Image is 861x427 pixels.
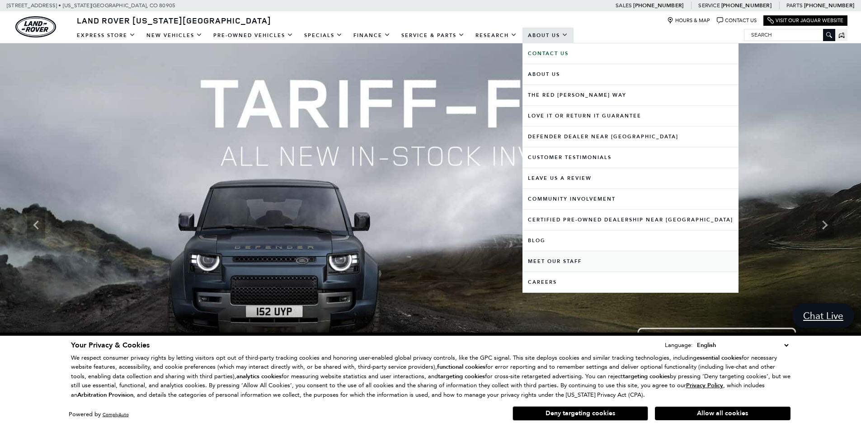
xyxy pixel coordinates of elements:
[696,354,742,362] strong: essential cookies
[208,28,299,43] a: Pre-Owned Vehicles
[141,28,208,43] a: New Vehicles
[236,372,282,380] strong: analytics cookies
[299,28,348,43] a: Specials
[616,2,632,9] span: Sales
[655,407,790,420] button: Allow all cookies
[522,251,739,272] a: Meet Our Staff
[470,28,522,43] a: Research
[71,28,141,43] a: EXPRESS STORE
[522,147,739,168] a: Customer Testimonials
[7,2,175,9] a: [STREET_ADDRESS] • [US_STATE][GEOGRAPHIC_DATA], CO 80905
[437,363,485,371] strong: functional cookies
[686,382,723,389] a: Privacy Policy
[15,16,56,38] a: land-rover
[15,16,56,38] img: Land Rover
[686,381,723,389] u: Privacy Policy
[522,106,739,126] a: Love It or Return It Guarantee
[71,15,277,26] a: Land Rover [US_STATE][GEOGRAPHIC_DATA]
[522,210,739,230] a: Certified Pre-Owned Dealership near [GEOGRAPHIC_DATA]
[698,2,720,9] span: Service
[522,85,739,105] a: The Red [PERSON_NAME] Way
[804,2,854,9] a: [PHONE_NUMBER]
[396,28,470,43] a: Service & Parts
[528,50,569,57] b: Contact Us
[77,391,133,399] strong: Arbitration Provision
[71,353,790,400] p: We respect consumer privacy rights by letting visitors opt out of third-party tracking cookies an...
[623,372,670,380] strong: targeting cookies
[522,168,739,188] a: Leave Us A Review
[522,43,739,64] a: Contact Us
[69,412,129,418] div: Powered by
[438,372,485,380] strong: targeting cookies
[103,412,129,418] a: ComplyAuto
[71,340,150,350] span: Your Privacy & Cookies
[744,29,835,40] input: Search
[721,2,772,9] a: [PHONE_NUMBER]
[633,2,683,9] a: [PHONE_NUMBER]
[665,342,693,348] div: Language:
[348,28,396,43] a: Finance
[71,28,574,43] nav: Main Navigation
[667,17,710,24] a: Hours & Map
[799,310,848,322] span: Chat Live
[717,17,757,24] a: Contact Us
[513,406,648,421] button: Deny targeting cookies
[522,127,739,147] a: Defender Dealer near [GEOGRAPHIC_DATA]
[767,17,843,24] a: Visit Our Jaguar Website
[522,28,574,43] a: About Us
[792,303,854,328] a: Chat Live
[27,211,45,239] div: Previous
[522,272,739,292] a: Careers
[816,211,834,239] div: Next
[522,64,739,84] a: About Us
[522,189,739,209] a: Community Involvement
[522,230,739,251] a: Blog
[77,15,271,26] span: Land Rover [US_STATE][GEOGRAPHIC_DATA]
[695,340,790,350] select: Language Select
[786,2,803,9] span: Parts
